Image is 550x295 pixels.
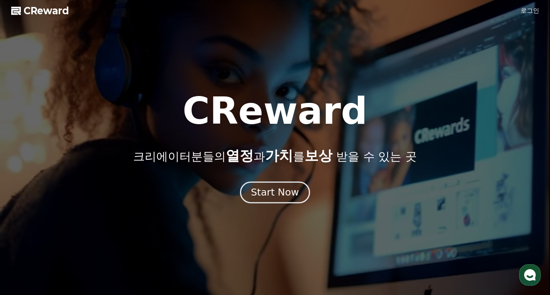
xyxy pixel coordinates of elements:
[242,190,308,197] a: Start Now
[2,231,51,250] a: 홈
[71,243,80,249] span: 대화
[305,148,332,164] span: 보상
[265,148,293,164] span: 가치
[11,5,69,17] a: CReward
[51,231,100,250] a: 대화
[226,148,254,164] span: 열정
[24,243,29,249] span: 홈
[240,181,310,203] button: Start Now
[521,6,539,15] a: 로그인
[251,186,299,199] div: Start Now
[24,5,69,17] span: CReward
[183,93,367,130] h1: CReward
[133,148,416,164] p: 크리에이터분들의 과 를 받을 수 있는 곳
[119,243,129,249] span: 설정
[100,231,148,250] a: 설정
